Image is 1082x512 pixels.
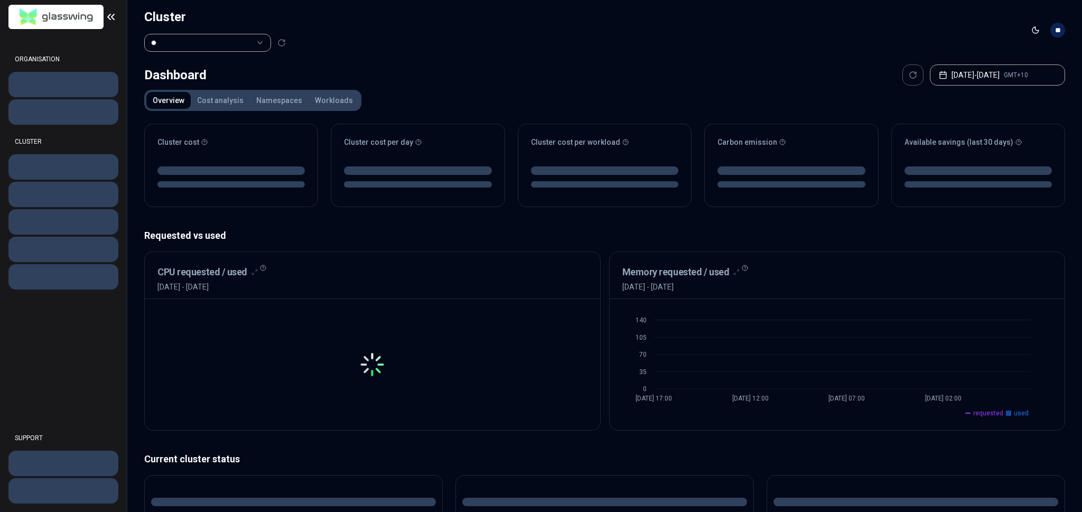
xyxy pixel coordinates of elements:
[925,395,962,402] tspan: [DATE] 02:00
[639,351,646,358] tspan: 70
[146,92,191,109] button: Overview
[8,131,118,152] div: CLUSTER
[15,5,97,30] img: GlassWing
[531,137,678,147] div: Cluster cost per workload
[8,49,118,70] div: ORGANISATION
[635,334,646,341] tspan: 105
[144,8,286,25] h1: Cluster
[904,137,1052,147] div: Available savings (last 30 days)
[828,395,865,402] tspan: [DATE] 07:00
[642,385,646,393] tspan: 0
[309,92,359,109] button: Workloads
[157,265,247,280] h3: CPU requested / used
[344,137,491,147] div: Cluster cost per day
[930,64,1065,86] button: [DATE]-[DATE]GMT+10
[250,92,309,109] button: Namespaces
[144,228,1065,243] p: Requested vs used
[157,282,258,292] span: [DATE] - [DATE]
[636,395,672,402] tspan: [DATE] 17:00
[144,64,207,86] div: Dashboard
[8,427,118,449] div: SUPPORT
[622,265,730,280] h3: Memory requested / used
[717,137,865,147] div: Carbon emission
[1014,409,1029,417] span: used
[1004,71,1028,79] span: GMT+10
[973,409,1003,417] span: requested
[144,34,271,52] button: Select a value
[732,395,769,402] tspan: [DATE] 12:00
[635,316,646,324] tspan: 140
[191,92,250,109] button: Cost analysis
[157,137,305,147] div: Cluster cost
[622,282,740,292] span: [DATE] - [DATE]
[639,368,646,376] tspan: 35
[144,452,1065,467] p: Current cluster status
